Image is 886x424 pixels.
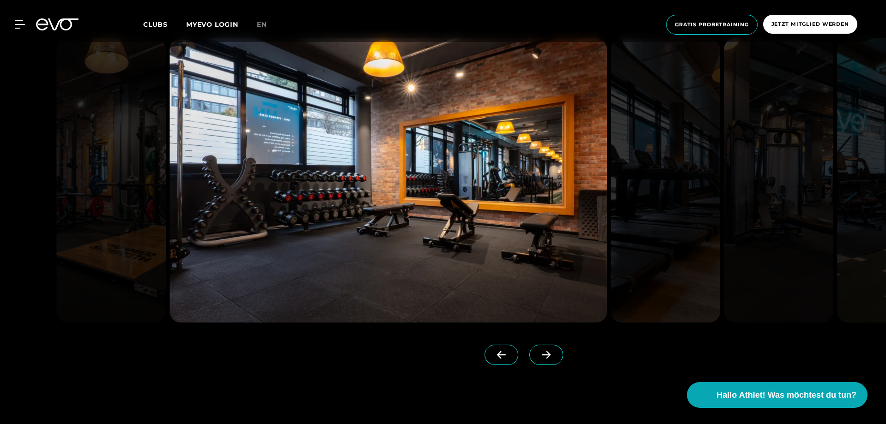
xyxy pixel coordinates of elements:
[675,21,749,29] span: Gratis Probetraining
[760,15,860,35] a: Jetzt Mitglied werden
[663,15,760,35] a: Gratis Probetraining
[56,38,166,322] img: evofitness
[724,38,833,322] img: evofitness
[611,38,720,322] img: evofitness
[170,38,607,322] img: evofitness
[716,389,856,401] span: Hallo Athlet! Was möchtest du tun?
[186,20,238,29] a: MYEVO LOGIN
[257,20,267,29] span: en
[257,19,278,30] a: en
[771,20,849,28] span: Jetzt Mitglied werden
[143,20,168,29] span: Clubs
[143,20,186,29] a: Clubs
[687,382,868,408] button: Hallo Athlet! Was möchtest du tun?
